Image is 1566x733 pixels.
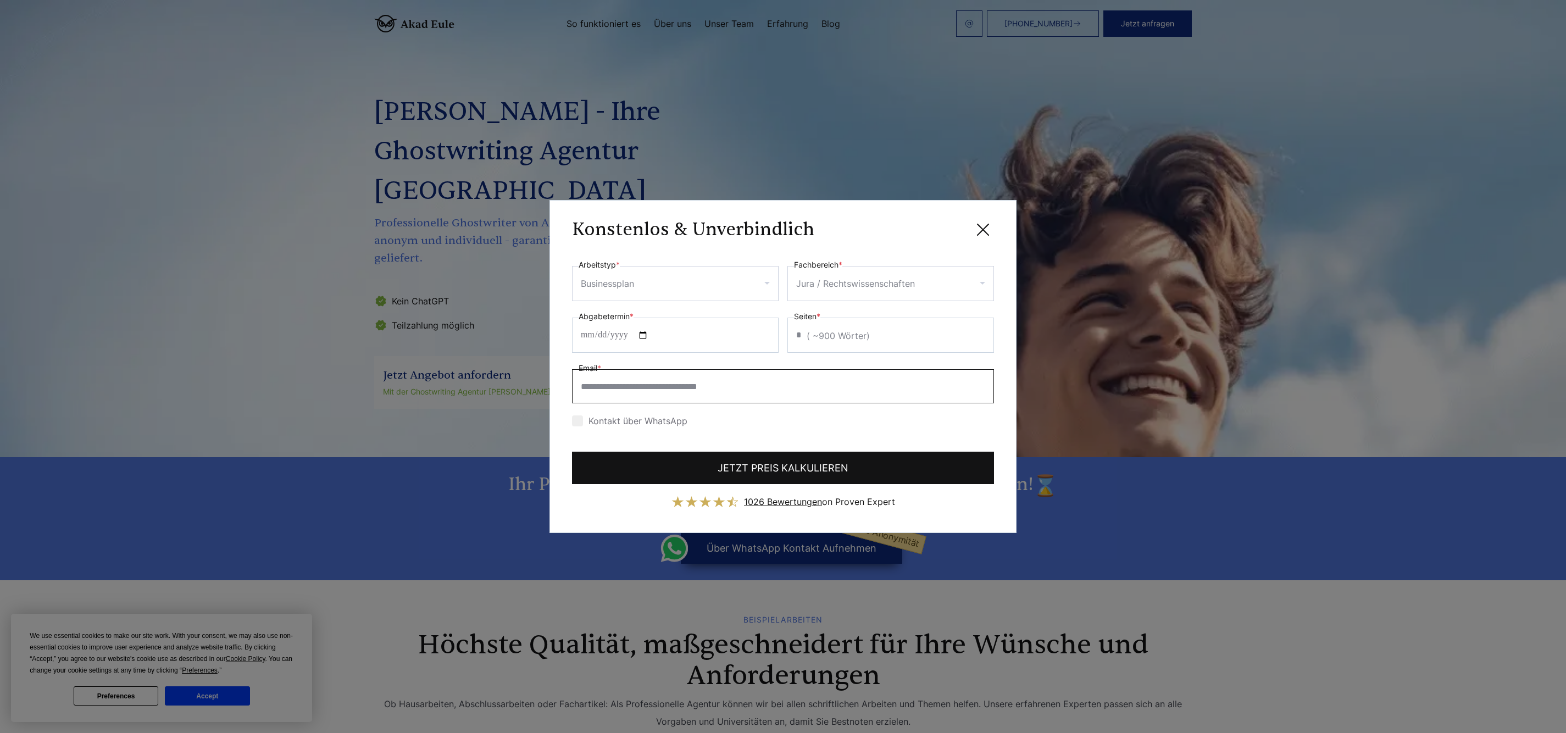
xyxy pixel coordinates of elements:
[572,452,994,484] button: JETZT PREIS KALKULIEREN
[794,310,820,323] label: Seiten
[572,415,687,426] label: Kontakt über WhatsApp
[581,275,634,292] div: Businessplan
[572,219,814,241] h3: Konstenlos & Unverbindlich
[794,258,842,271] label: Fachbereich
[744,493,895,510] div: on Proven Expert
[744,496,822,507] span: 1026 Bewertungen
[579,258,620,271] label: Arbeitstyp
[579,310,634,323] label: Abgabetermin
[796,275,915,292] div: Jura / Rechtswissenschaften
[579,362,601,375] label: Email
